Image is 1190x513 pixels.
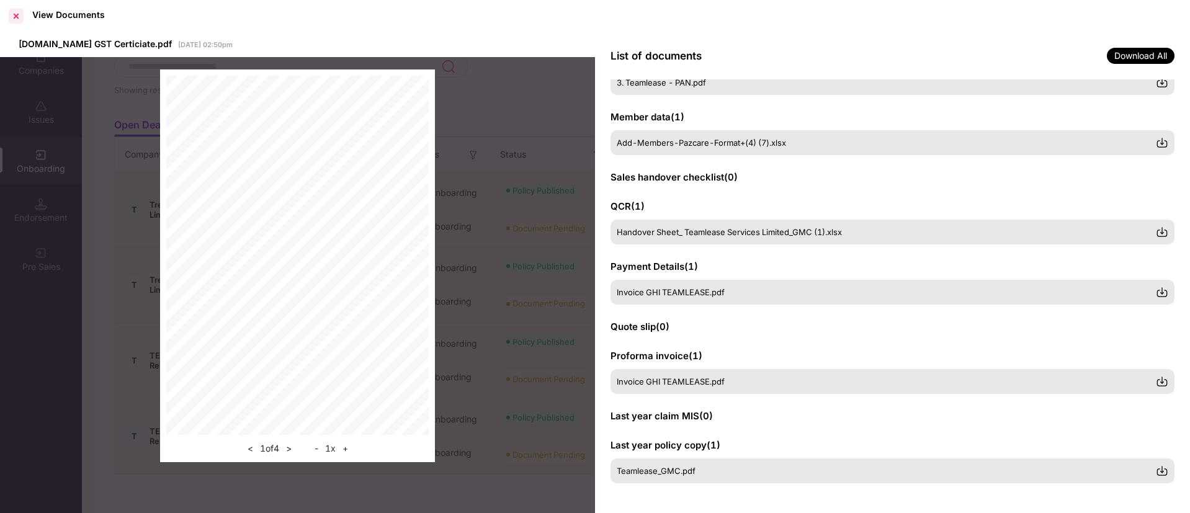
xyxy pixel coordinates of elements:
[611,410,713,422] span: Last year claim MIS ( 0 )
[244,441,295,456] div: 1 of 4
[178,40,233,49] span: [DATE] 02:50pm
[611,50,702,62] span: List of documents
[611,200,645,212] span: QCR ( 1 )
[244,441,257,456] button: <
[1156,375,1168,388] img: svg+xml;base64,PHN2ZyBpZD0iRG93bmxvYWQtMzJ4MzIiIHhtbG5zPSJodHRwOi8vd3d3LnczLm9yZy8yMDAwL3N2ZyIgd2...
[611,171,738,183] span: Sales handover checklist ( 0 )
[617,466,696,476] span: Teamlease_GMC.pdf
[19,38,172,49] span: [DOMAIN_NAME] GST Certiciate.pdf
[611,321,669,332] span: Quote slip ( 0 )
[611,111,684,123] span: Member data ( 1 )
[611,261,698,272] span: Payment Details ( 1 )
[282,441,295,456] button: >
[1156,465,1168,477] img: svg+xml;base64,PHN2ZyBpZD0iRG93bmxvYWQtMzJ4MzIiIHhtbG5zPSJodHRwOi8vd3d3LnczLm9yZy8yMDAwL3N2ZyIgd2...
[311,441,352,456] div: 1 x
[1156,226,1168,238] img: svg+xml;base64,PHN2ZyBpZD0iRG93bmxvYWQtMzJ4MzIiIHhtbG5zPSJodHRwOi8vd3d3LnczLm9yZy8yMDAwL3N2ZyIgd2...
[1156,286,1168,298] img: svg+xml;base64,PHN2ZyBpZD0iRG93bmxvYWQtMzJ4MzIiIHhtbG5zPSJodHRwOi8vd3d3LnczLm9yZy8yMDAwL3N2ZyIgd2...
[611,350,702,362] span: Proforma invoice ( 1 )
[611,439,720,451] span: Last year policy copy ( 1 )
[339,441,352,456] button: +
[617,377,725,386] span: Invoice GHI TEAMLEASE.pdf
[1156,136,1168,149] img: svg+xml;base64,PHN2ZyBpZD0iRG93bmxvYWQtMzJ4MzIiIHhtbG5zPSJodHRwOi8vd3d3LnczLm9yZy8yMDAwL3N2ZyIgd2...
[1156,76,1168,89] img: svg+xml;base64,PHN2ZyBpZD0iRG93bmxvYWQtMzJ4MzIiIHhtbG5zPSJodHRwOi8vd3d3LnczLm9yZy8yMDAwL3N2ZyIgd2...
[1107,48,1174,64] span: Download All
[617,287,725,297] span: Invoice GHI TEAMLEASE.pdf
[311,441,322,456] button: -
[617,227,842,237] span: Handover Sheet_ Teamlease Services Limited_GMC (1).xlsx
[617,78,706,87] span: 3. Teamlease - PAN.pdf
[32,9,105,20] div: View Documents
[617,138,786,148] span: Add-Members-Pazcare-Format+(4) (7).xlsx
